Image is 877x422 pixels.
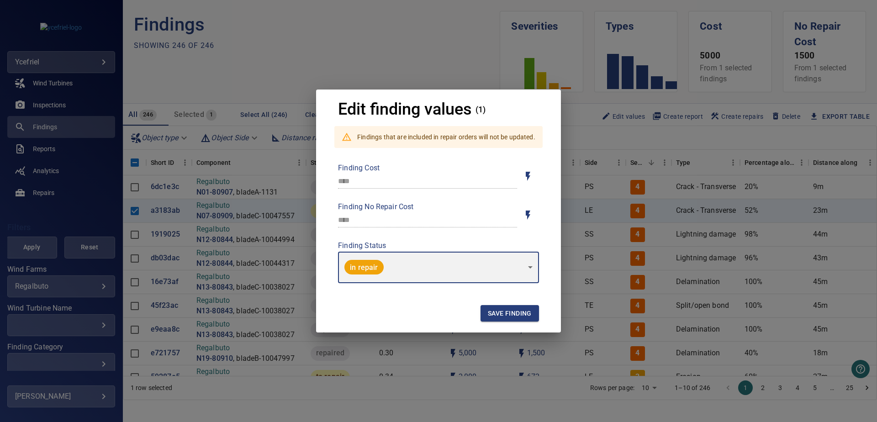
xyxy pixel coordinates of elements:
[338,100,472,119] h1: Edit finding values
[344,263,383,272] span: in repair
[338,252,539,283] div: in repair
[357,129,535,145] div: Findings that are included in repair orders will not be updated.
[338,242,539,249] label: Finding Status
[481,305,539,322] button: Save finding
[517,204,539,226] button: Toggle for auto / manual values
[488,308,532,319] span: Save finding
[338,203,517,211] label: Finding No Repair Cost
[475,105,486,114] h4: (1)
[517,165,539,187] button: Toggle for auto / manual values
[338,164,517,172] label: Finding Cost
